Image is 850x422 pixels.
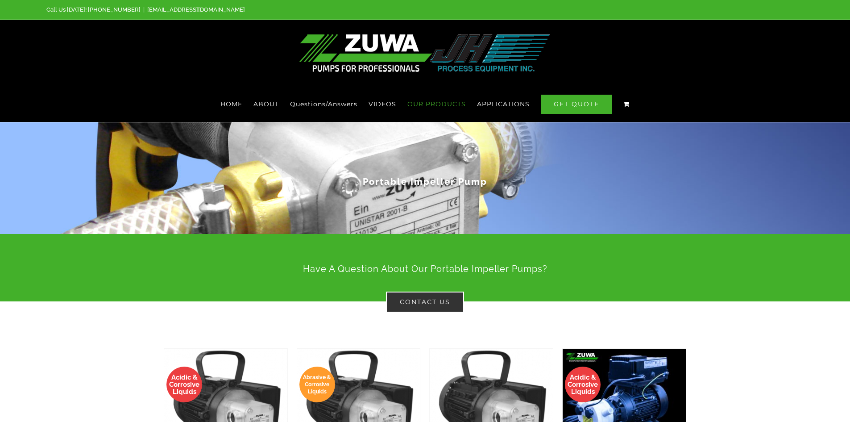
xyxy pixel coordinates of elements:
a: Contact US [386,292,464,313]
a: APPLICATIONS [477,86,530,122]
a: VIDEOS [369,86,396,122]
span: ABOUT [253,101,279,107]
a: Questions/Answers [290,86,357,122]
span: OUR PRODUCTS [407,101,466,107]
a: HOME [220,86,242,122]
span: Have A Question About Our Portable Impeller Pumps? [303,263,547,274]
span: Abrasive & Corrosive Liquids [299,374,335,395]
span: Questions/Answers [290,101,357,107]
span: VIDEOS [369,101,396,107]
span: Acidic & Corrosive Liquids [166,374,202,395]
a: View Cart [623,86,630,122]
nav: Main Menu [46,86,804,122]
h1: Portable Impeller Pump [164,175,686,188]
span: Contact US [400,298,450,306]
span: Acidic & Corrosive Liquids [565,374,601,395]
span: APPLICATIONS [477,101,530,107]
img: Portable Impeller Pump New York - Portable Impeller Pump Texas [299,34,551,72]
a: OUR PRODUCTS [407,86,466,122]
a: [EMAIL_ADDRESS][DOMAIN_NAME] [147,6,245,13]
span: Call Us [DATE]! [PHONE_NUMBER] [46,6,141,13]
span: HOME [220,101,242,107]
span: GET QUOTE [541,95,612,114]
a: GET QUOTE [541,86,612,122]
a: ABOUT [253,86,279,122]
